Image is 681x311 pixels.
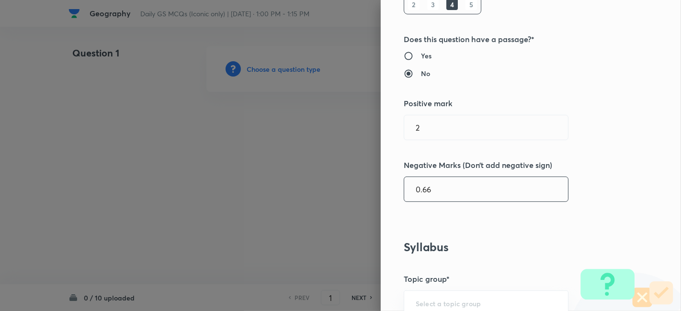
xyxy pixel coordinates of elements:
[404,177,568,201] input: Negative marks
[404,98,626,109] h5: Positive mark
[404,273,626,285] h5: Topic group*
[404,115,568,140] input: Positive marks
[404,33,626,45] h5: Does this question have a passage?*
[421,51,431,61] h6: Yes
[563,302,565,304] button: Open
[416,299,556,308] input: Select a topic group
[421,68,430,78] h6: No
[404,240,626,254] h3: Syllabus
[404,159,626,171] h5: Negative Marks (Don’t add negative sign)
